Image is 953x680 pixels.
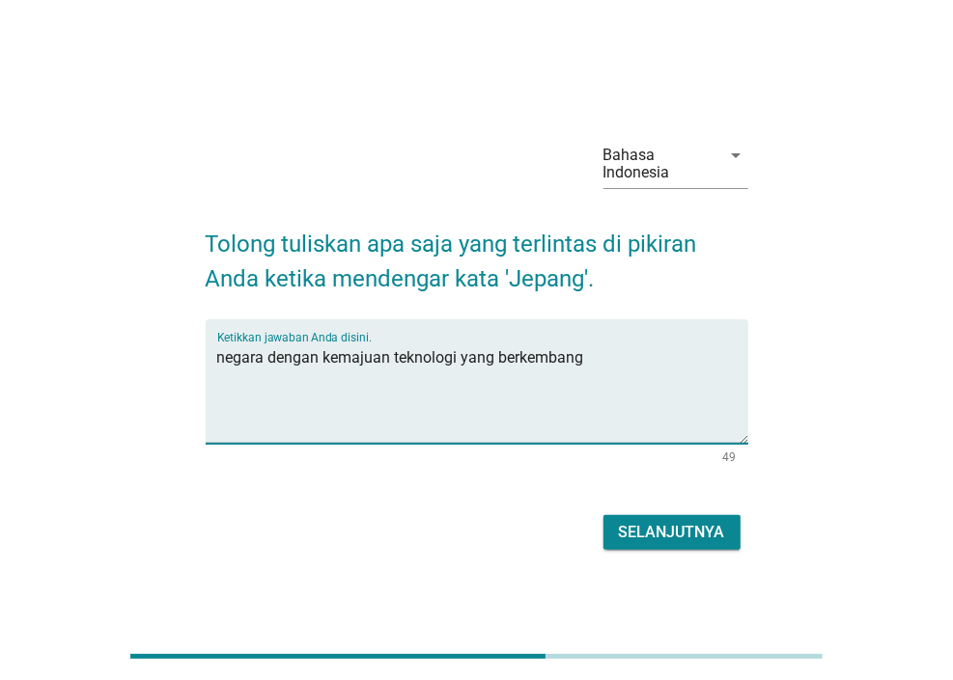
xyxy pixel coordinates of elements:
[619,521,725,544] div: Selanjutnya
[206,207,748,296] h2: Tolong tuliskan apa saja yang terlintas di pikiran Anda ketika mendengar kata 'Jepang'.
[217,342,748,444] textarea: Ketikkan jawaban Anda disini.
[723,451,737,463] div: 49
[603,515,741,550] button: Selanjutnya
[603,147,710,181] div: Bahasa Indonesia
[725,144,748,167] i: arrow_drop_down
